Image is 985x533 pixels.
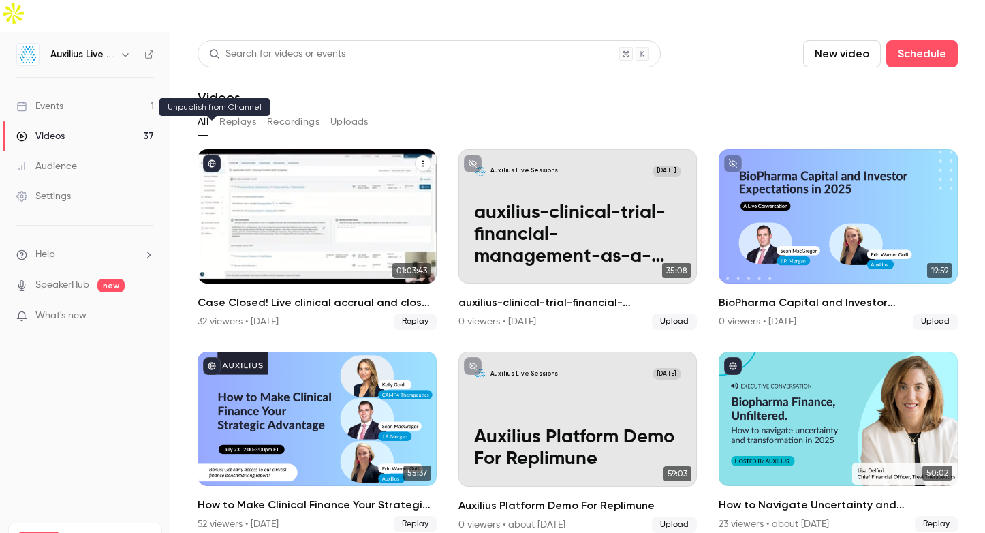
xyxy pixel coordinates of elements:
div: Events [16,100,63,113]
button: unpublished [724,155,742,172]
button: Schedule [886,40,958,67]
div: Videos [16,130,65,143]
p: Auxilius Live Sessions [490,370,558,378]
span: Replay [394,516,437,532]
li: How to Navigate Uncertainty and Transformation in 2025 [719,352,958,532]
div: 0 viewers • [DATE] [458,315,536,329]
h2: How to Navigate Uncertainty and Transformation in [DATE] [719,497,958,513]
a: auxilius-clinical-trial-financial-management-as-a-strategic-priorityAuxilius Live Sessions[DATE]a... [458,149,698,330]
span: [DATE] [653,368,681,380]
div: 0 viewers • about [DATE] [458,518,565,532]
p: Auxilius Live Sessions [490,167,558,175]
span: Upload [652,517,697,533]
button: All [198,111,208,133]
span: What's new [35,309,87,323]
span: [DATE] [653,166,681,178]
li: Case Closed! Live clinical accrual and close walkthrough [198,149,437,330]
h2: BioPharma Capital and Investor Expectations in [DATE] [719,294,958,311]
span: new [97,279,125,292]
button: unpublished [464,155,482,172]
h2: Case Closed! Live clinical accrual and close walkthrough [198,294,437,311]
button: unpublished [464,357,482,375]
a: Auxilius Platform Demo For ReplimuneAuxilius Live Sessions[DATE]Auxilius Platform Demo For Replim... [458,352,698,532]
div: Settings [16,189,71,203]
li: Auxilius Platform Demo For Replimune [458,352,698,532]
span: 50:02 [922,466,952,481]
button: published [203,155,221,172]
div: 52 viewers • [DATE] [198,517,279,531]
a: 55:37How to Make Clinical Finance Your Strategic Advantage52 viewers • [DATE]Replay [198,352,437,532]
button: Replays [219,111,256,133]
span: 55:37 [403,466,431,481]
h6: Auxilius Live Sessions [50,48,114,61]
div: Audience [16,159,77,173]
a: 01:03:43Case Closed! Live clinical accrual and close walkthrough32 viewers • [DATE]Replay [198,149,437,330]
span: 35:08 [662,263,691,278]
span: 59:03 [663,466,691,481]
button: published [203,357,221,375]
span: Help [35,247,55,262]
a: 19:59BioPharma Capital and Investor Expectations in [DATE]0 viewers • [DATE]Upload [719,149,958,330]
span: Replay [915,516,958,532]
span: Upload [913,314,958,330]
li: auxilius-clinical-trial-financial-management-as-a-strategic-priority [458,149,698,330]
p: Auxilius Platform Demo For Replimune [474,427,681,470]
h2: How to Make Clinical Finance Your Strategic Advantage [198,497,437,513]
button: Recordings [267,111,319,133]
span: Upload [652,314,697,330]
li: How to Make Clinical Finance Your Strategic Advantage [198,352,437,532]
span: 01:03:43 [392,263,431,278]
li: help-dropdown-opener [16,247,154,262]
div: 23 viewers • about [DATE] [719,517,829,531]
p: auxilius-clinical-trial-financial-management-as-a-strategic-priority [474,202,681,267]
h1: Videos [198,89,240,106]
a: 50:02How to Navigate Uncertainty and Transformation in [DATE]23 viewers • about [DATE]Replay [719,352,958,532]
span: Replay [394,314,437,330]
button: New video [803,40,881,67]
div: 32 viewers • [DATE] [198,315,279,329]
button: Uploads [330,111,369,133]
div: Search for videos or events [209,47,345,61]
span: 19:59 [927,263,952,278]
h2: auxilius-clinical-trial-financial-management-as-a-strategic-priority [458,294,698,311]
div: 0 viewers • [DATE] [719,315,796,329]
img: Auxilius Live Sessions [17,44,39,65]
a: SpeakerHub [35,278,89,292]
button: published [724,357,742,375]
h2: Auxilius Platform Demo For Replimune [458,498,698,514]
li: BioPharma Capital and Investor Expectations in 2025 [719,149,958,330]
